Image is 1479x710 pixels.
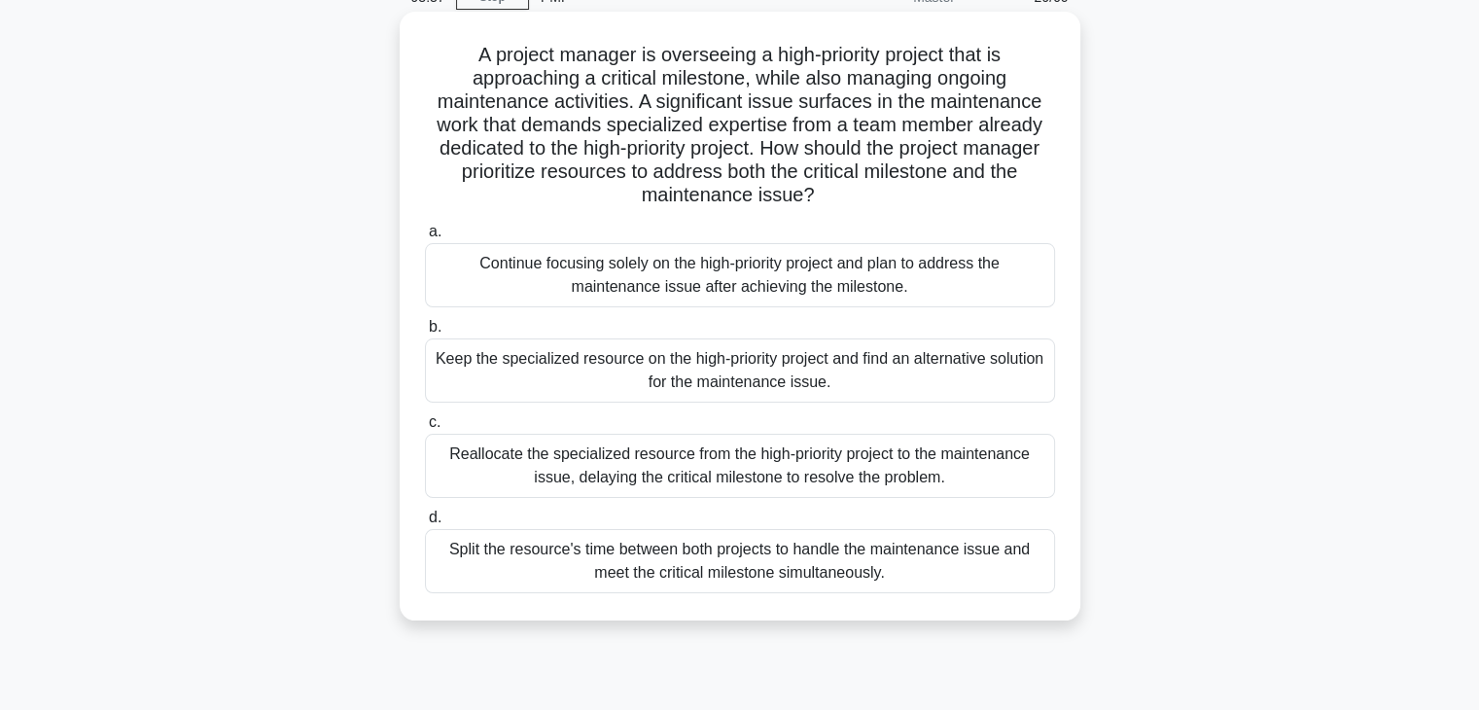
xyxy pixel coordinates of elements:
div: Reallocate the specialized resource from the high-priority project to the maintenance issue, dela... [425,434,1055,498]
span: c. [429,413,440,430]
h5: A project manager is overseeing a high-priority project that is approaching a critical milestone,... [423,43,1057,208]
span: b. [429,318,441,335]
div: Continue focusing solely on the high-priority project and plan to address the maintenance issue a... [425,243,1055,307]
span: a. [429,223,441,239]
div: Keep the specialized resource on the high-priority project and find an alternative solution for t... [425,338,1055,403]
div: Split the resource's time between both projects to handle the maintenance issue and meet the crit... [425,529,1055,593]
span: d. [429,509,441,525]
